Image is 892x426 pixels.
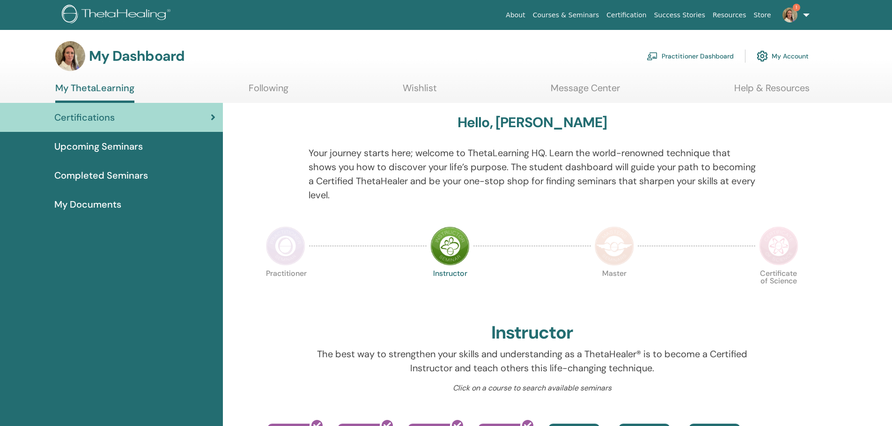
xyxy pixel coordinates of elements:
[62,5,174,26] img: logo.png
[709,7,750,24] a: Resources
[54,197,121,211] span: My Documents
[457,114,607,131] h3: Hello, [PERSON_NAME]
[309,383,756,394] p: Click on a course to search available seminars
[595,226,634,266] img: Master
[759,226,798,266] img: Certificate of Science
[309,347,756,375] p: The best way to strengthen your skills and understanding as a ThetaHealer® is to become a Certifi...
[757,48,768,64] img: cog.svg
[647,52,658,60] img: chalkboard-teacher.svg
[502,7,529,24] a: About
[403,82,437,101] a: Wishlist
[54,168,148,182] span: Completed Seminars
[647,46,734,66] a: Practitioner Dashboard
[650,7,709,24] a: Success Stories
[430,270,470,309] p: Instructor
[782,7,797,22] img: default.jpg
[309,146,756,202] p: Your journey starts here; welcome to ThetaLearning HQ. Learn the world-renowned technique that sh...
[757,46,809,66] a: My Account
[793,4,800,11] span: 1
[89,48,184,65] h3: My Dashboard
[551,82,620,101] a: Message Center
[54,110,115,124] span: Certifications
[603,7,650,24] a: Certification
[266,226,305,266] img: Practitioner
[430,226,470,266] img: Instructor
[595,270,634,309] p: Master
[55,82,134,103] a: My ThetaLearning
[491,322,573,344] h2: Instructor
[529,7,603,24] a: Courses & Seminars
[249,82,288,101] a: Following
[734,82,810,101] a: Help & Resources
[266,270,305,309] p: Practitioner
[750,7,775,24] a: Store
[55,41,85,71] img: default.jpg
[759,270,798,309] p: Certificate of Science
[54,139,143,153] span: Upcoming Seminars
